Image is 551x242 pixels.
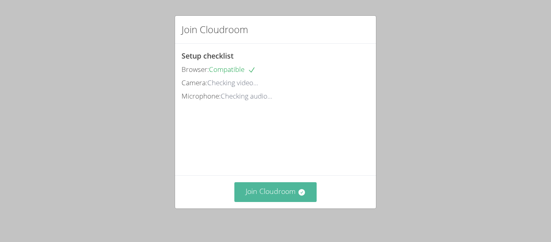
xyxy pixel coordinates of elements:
span: Camera: [182,78,207,87]
span: Browser: [182,65,209,74]
span: Compatible [209,65,256,74]
h2: Join Cloudroom [182,22,248,37]
button: Join Cloudroom [234,182,317,202]
span: Checking video... [207,78,258,87]
span: Checking audio... [221,91,272,101]
span: Setup checklist [182,51,234,61]
span: Microphone: [182,91,221,101]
